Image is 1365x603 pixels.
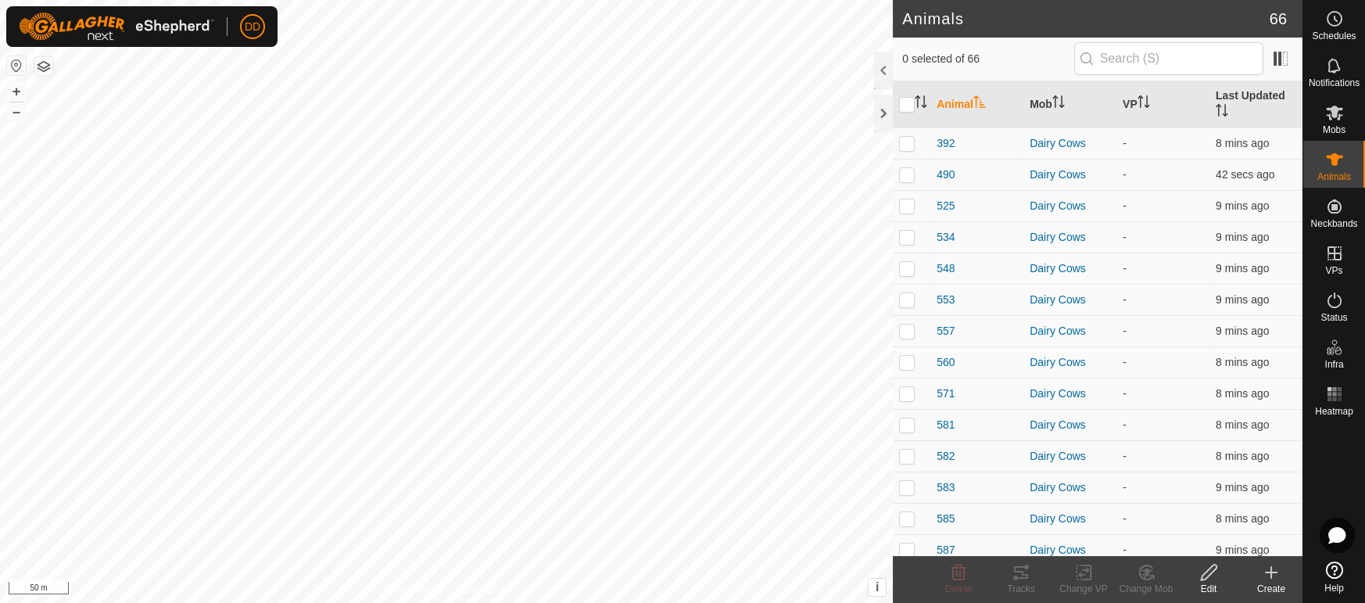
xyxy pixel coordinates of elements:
[1123,512,1127,525] app-display-virtual-paddock-transition: -
[1216,450,1269,462] span: 12 Aug 2025, 7:22 am
[1030,260,1110,277] div: Dairy Cows
[1315,407,1353,416] span: Heatmap
[1216,418,1269,431] span: 12 Aug 2025, 7:22 am
[1123,544,1127,556] app-display-virtual-paddock-transition: -
[915,98,927,110] p-sorticon: Activate to sort
[19,13,214,41] img: Gallagher Logo
[462,583,508,597] a: Contact Us
[34,57,53,76] button: Map Layers
[1030,354,1110,371] div: Dairy Cows
[1030,479,1110,496] div: Dairy Cows
[1030,511,1110,527] div: Dairy Cows
[1115,582,1177,596] div: Change Mob
[869,579,886,596] button: i
[1317,172,1351,181] span: Animals
[1323,125,1345,135] span: Mobs
[973,98,986,110] p-sorticon: Activate to sort
[1123,293,1127,306] app-display-virtual-paddock-transition: -
[1052,582,1115,596] div: Change VP
[1123,450,1127,462] app-display-virtual-paddock-transition: -
[937,167,955,183] span: 490
[937,260,955,277] span: 548
[1137,98,1150,110] p-sorticon: Activate to sort
[1030,542,1110,558] div: Dairy Cows
[1177,582,1240,596] div: Edit
[1310,219,1357,228] span: Neckbands
[245,19,260,35] span: DD
[1216,325,1269,337] span: 12 Aug 2025, 7:21 am
[1216,293,1269,306] span: 12 Aug 2025, 7:21 am
[1123,199,1127,212] app-display-virtual-paddock-transition: -
[1123,325,1127,337] app-display-virtual-paddock-transition: -
[876,580,879,594] span: i
[1312,31,1356,41] span: Schedules
[1123,356,1127,368] app-display-virtual-paddock-transition: -
[1320,313,1347,322] span: Status
[1052,98,1065,110] p-sorticon: Activate to sort
[385,583,443,597] a: Privacy Policy
[1116,81,1209,128] th: VP
[1030,167,1110,183] div: Dairy Cows
[1030,448,1110,465] div: Dairy Cows
[1324,583,1344,593] span: Help
[902,9,1270,28] h2: Animals
[937,417,955,433] span: 581
[902,51,1073,67] span: 0 selected of 66
[1216,262,1269,275] span: 12 Aug 2025, 7:21 am
[937,292,955,308] span: 553
[1030,198,1110,214] div: Dairy Cows
[937,323,955,339] span: 557
[1123,231,1127,243] app-display-virtual-paddock-transition: -
[1074,42,1263,75] input: Search (S)
[937,354,955,371] span: 560
[1123,481,1127,494] app-display-virtual-paddock-transition: -
[7,56,26,75] button: Reset Map
[945,583,973,594] span: Delete
[1123,387,1127,400] app-display-virtual-paddock-transition: -
[1123,137,1127,149] app-display-virtual-paddock-transition: -
[1030,417,1110,433] div: Dairy Cows
[7,82,26,101] button: +
[1123,418,1127,431] app-display-virtual-paddock-transition: -
[1030,386,1110,402] div: Dairy Cows
[1309,78,1360,88] span: Notifications
[1216,106,1228,119] p-sorticon: Activate to sort
[1216,356,1269,368] span: 12 Aug 2025, 7:22 am
[1030,229,1110,246] div: Dairy Cows
[1216,137,1269,149] span: 12 Aug 2025, 7:22 am
[1030,135,1110,152] div: Dairy Cows
[1216,481,1269,494] span: 12 Aug 2025, 7:21 am
[937,511,955,527] span: 585
[937,198,955,214] span: 525
[1216,199,1269,212] span: 12 Aug 2025, 7:21 am
[1030,292,1110,308] div: Dairy Cows
[937,479,955,496] span: 583
[937,229,955,246] span: 534
[1240,582,1302,596] div: Create
[937,386,955,402] span: 571
[1209,81,1302,128] th: Last Updated
[937,448,955,465] span: 582
[937,135,955,152] span: 392
[7,102,26,121] button: –
[1023,81,1116,128] th: Mob
[1123,262,1127,275] app-display-virtual-paddock-transition: -
[937,542,955,558] span: 587
[930,81,1023,128] th: Animal
[1325,266,1342,275] span: VPs
[1216,387,1269,400] span: 12 Aug 2025, 7:22 am
[1270,7,1287,31] span: 66
[1216,231,1269,243] span: 12 Aug 2025, 7:21 am
[1303,555,1365,599] a: Help
[1123,168,1127,181] app-display-virtual-paddock-transition: -
[1216,544,1269,556] span: 12 Aug 2025, 7:21 am
[1216,512,1269,525] span: 12 Aug 2025, 7:22 am
[1216,168,1275,181] span: 12 Aug 2025, 7:30 am
[1324,360,1343,369] span: Infra
[990,582,1052,596] div: Tracks
[1030,323,1110,339] div: Dairy Cows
